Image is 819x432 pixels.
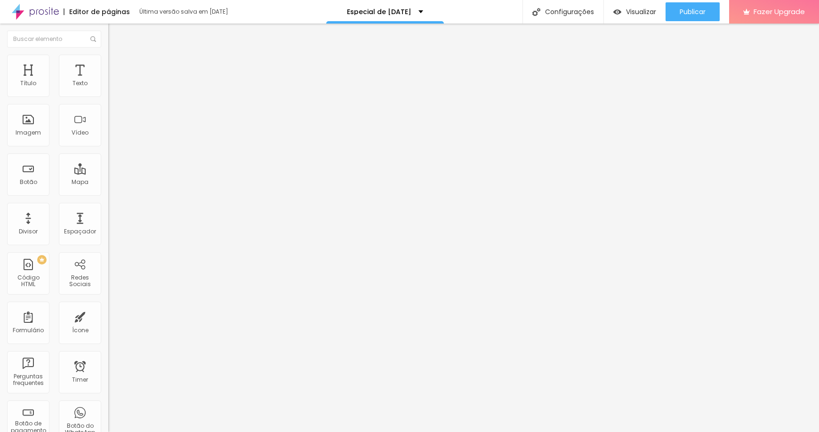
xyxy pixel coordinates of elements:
[680,8,706,16] span: Publicar
[20,179,37,185] div: Botão
[666,2,720,21] button: Publicar
[16,129,41,136] div: Imagem
[347,8,411,15] p: Especial de [DATE]
[108,24,819,432] iframe: Editor
[613,8,621,16] img: view-1.svg
[13,327,44,334] div: Formulário
[604,2,666,21] button: Visualizar
[20,80,36,87] div: Título
[64,228,96,235] div: Espaçador
[139,9,248,15] div: Última versão salva em [DATE]
[90,36,96,42] img: Icone
[64,8,130,15] div: Editor de páginas
[754,8,805,16] span: Fazer Upgrade
[7,31,101,48] input: Buscar elemento
[72,327,88,334] div: Ícone
[72,376,88,383] div: Timer
[9,373,47,387] div: Perguntas frequentes
[532,8,540,16] img: Icone
[72,80,88,87] div: Texto
[19,228,38,235] div: Divisor
[61,274,98,288] div: Redes Sociais
[626,8,656,16] span: Visualizar
[72,129,88,136] div: Vídeo
[9,274,47,288] div: Código HTML
[72,179,88,185] div: Mapa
